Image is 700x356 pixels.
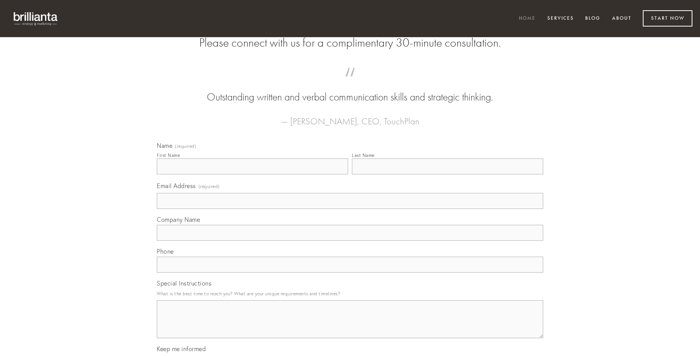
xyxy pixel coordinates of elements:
[352,152,375,158] div: Last Name
[157,248,174,255] span: Phone
[8,8,64,30] img: brillianta - research, strategy, marketing
[157,216,200,223] span: Company Name
[157,36,543,50] h2: Please connect with us for a complimentary 30-minute consultation.
[157,345,206,353] span: Keep me informed
[157,289,543,299] p: What is the best time to reach you? What are your unique requirements and timelines?
[157,279,211,287] span: Special Instructions
[157,142,172,149] span: Name
[169,75,531,105] blockquote: Outstanding written and verbal communication skills and strategic thinking.
[607,13,636,25] a: About
[514,13,541,25] a: Home
[198,181,220,191] span: (required)
[175,144,196,149] span: (required)
[157,182,196,190] span: Email Address
[580,13,605,25] a: Blog
[169,75,531,90] span: “
[643,10,692,27] a: Start Now
[157,152,180,158] div: First Name
[542,13,579,25] a: Services
[169,105,531,129] figcaption: — [PERSON_NAME], CEO, TouchPlan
